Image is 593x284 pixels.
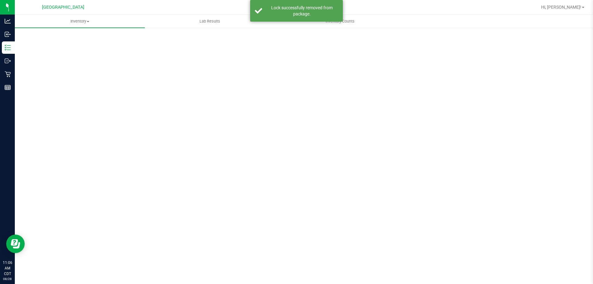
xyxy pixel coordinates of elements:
[191,19,229,24] span: Lab Results
[15,15,145,28] a: Inventory
[42,5,84,10] span: [GEOGRAPHIC_DATA]
[266,5,338,17] div: Lock successfully removed from package.
[5,31,11,37] inline-svg: Inbound
[3,277,12,281] p: 08/28
[5,71,11,77] inline-svg: Retail
[145,15,275,28] a: Lab Results
[5,18,11,24] inline-svg: Analytics
[3,260,12,277] p: 11:06 AM CDT
[15,19,145,24] span: Inventory
[6,235,25,253] iframe: Resource center
[5,84,11,91] inline-svg: Reports
[5,58,11,64] inline-svg: Outbound
[5,45,11,51] inline-svg: Inventory
[541,5,581,10] span: Hi, [PERSON_NAME]!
